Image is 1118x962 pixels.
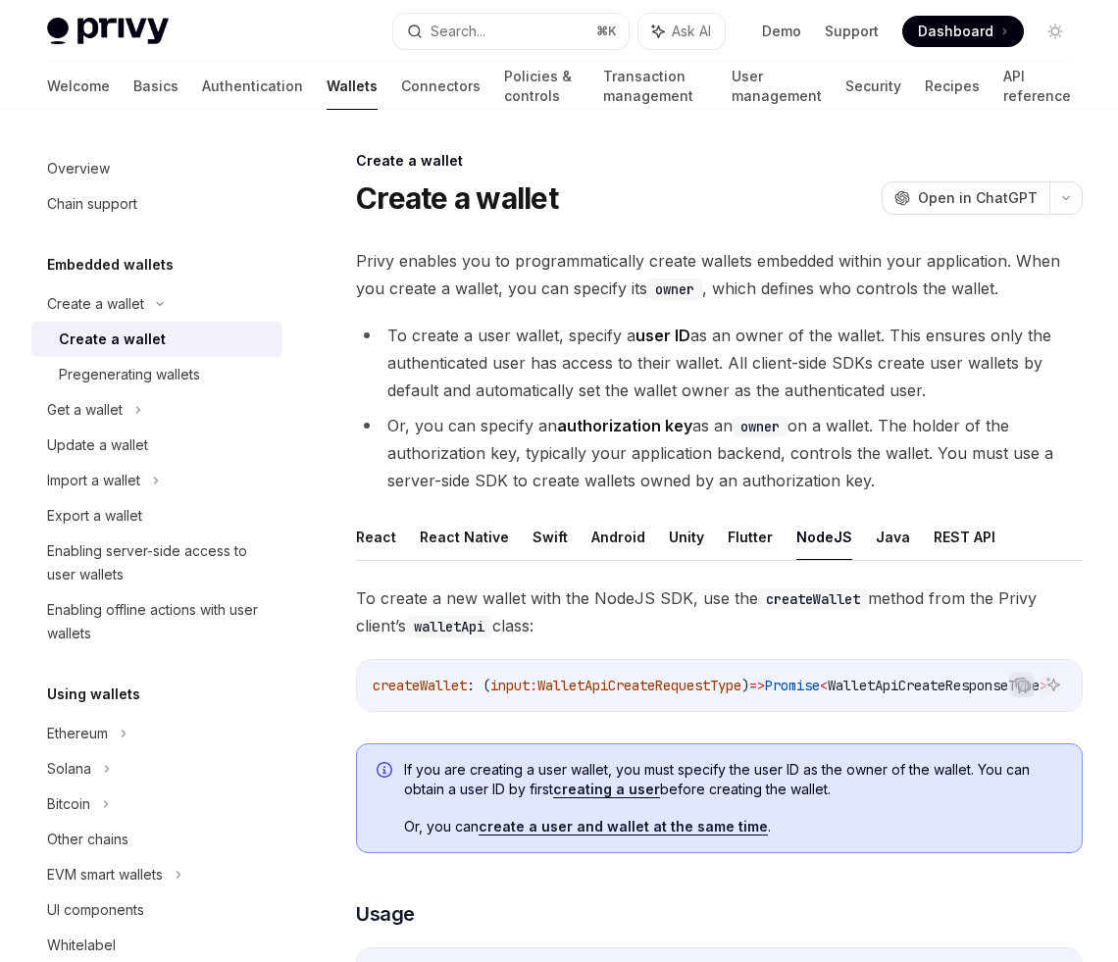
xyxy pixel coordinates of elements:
[31,498,282,533] a: Export a wallet
[31,322,282,357] a: Create a wallet
[356,412,1083,494] li: Or, you can specify an as an on a wallet. The holder of the authorization key, typically your app...
[31,428,282,463] a: Update a wallet
[59,328,166,351] div: Create a wallet
[918,188,1038,208] span: Open in ChatGPT
[59,363,200,386] div: Pregenerating wallets
[749,677,765,694] span: =>
[47,539,271,586] div: Enabling server-side access to user wallets
[1009,672,1035,697] button: Copy the contents from the code block
[31,151,282,186] a: Overview
[882,181,1049,215] button: Open in ChatGPT
[401,63,481,110] a: Connectors
[47,433,148,457] div: Update a wallet
[669,514,704,560] button: Unity
[31,592,282,651] a: Enabling offline actions with user wallets
[31,533,282,592] a: Enabling server-side access to user wallets
[47,683,140,706] h5: Using wallets
[596,24,617,39] span: ⌘ K
[467,677,490,694] span: : (
[327,63,378,110] a: Wallets
[728,514,773,560] button: Flutter
[530,677,537,694] span: :
[47,157,110,180] div: Overview
[31,892,282,928] a: UI components
[1040,16,1071,47] button: Toggle dark mode
[825,22,879,41] a: Support
[31,357,282,392] a: Pregenerating wallets
[557,416,692,435] strong: authorization key
[356,900,415,928] span: Usage
[47,934,116,957] div: Whitelabel
[820,677,828,694] span: <
[479,818,768,835] a: create a user and wallet at the same time
[47,863,163,886] div: EVM smart wallets
[758,588,868,610] code: createWallet
[404,760,1062,799] span: If you are creating a user wallet, you must specify the user ID as the owner of the wallet. You c...
[431,20,485,43] div: Search...
[47,757,91,781] div: Solana
[420,514,509,560] button: React Native
[591,514,645,560] button: Android
[47,292,144,316] div: Create a wallet
[635,326,690,345] strong: user ID
[796,514,852,560] button: NodeJS
[672,22,711,41] span: Ask AI
[47,63,110,110] a: Welcome
[765,677,820,694] span: Promise
[902,16,1024,47] a: Dashboard
[490,677,530,694] span: input
[537,677,741,694] span: WalletApiCreateRequestType
[533,514,568,560] button: Swift
[741,677,749,694] span: )
[47,469,140,492] div: Import a wallet
[47,792,90,816] div: Bitcoin
[47,192,137,216] div: Chain support
[356,151,1083,171] div: Create a wallet
[925,63,980,110] a: Recipes
[504,63,580,110] a: Policies & controls
[647,278,702,300] code: owner
[638,14,725,49] button: Ask AI
[393,14,628,49] button: Search...⌘K
[1003,63,1071,110] a: API reference
[356,584,1083,639] span: To create a new wallet with the NodeJS SDK, use the method from the Privy client’s class:
[1041,672,1066,697] button: Ask AI
[733,416,788,437] code: owner
[31,822,282,857] a: Other chains
[876,514,910,560] button: Java
[603,63,708,110] a: Transaction management
[47,828,128,851] div: Other chains
[934,514,995,560] button: REST API
[406,616,492,637] code: walletApi
[31,186,282,222] a: Chain support
[47,253,174,277] h5: Embedded wallets
[47,18,169,45] img: light logo
[732,63,822,110] a: User management
[553,781,660,798] a: creating a user
[47,898,144,922] div: UI components
[356,180,558,216] h1: Create a wallet
[828,677,1040,694] span: WalletApiCreateResponseType
[47,722,108,745] div: Ethereum
[373,677,467,694] span: createWallet
[356,514,396,560] button: React
[47,398,123,422] div: Get a wallet
[918,22,993,41] span: Dashboard
[377,762,396,782] svg: Info
[133,63,178,110] a: Basics
[202,63,303,110] a: Authentication
[356,247,1083,302] span: Privy enables you to programmatically create wallets embedded within your application. When you c...
[762,22,801,41] a: Demo
[356,322,1083,404] li: To create a user wallet, specify a as an owner of the wallet. This ensures only the authenticated...
[47,598,271,645] div: Enabling offline actions with user wallets
[47,504,142,528] div: Export a wallet
[845,63,901,110] a: Security
[404,817,1062,836] span: Or, you can .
